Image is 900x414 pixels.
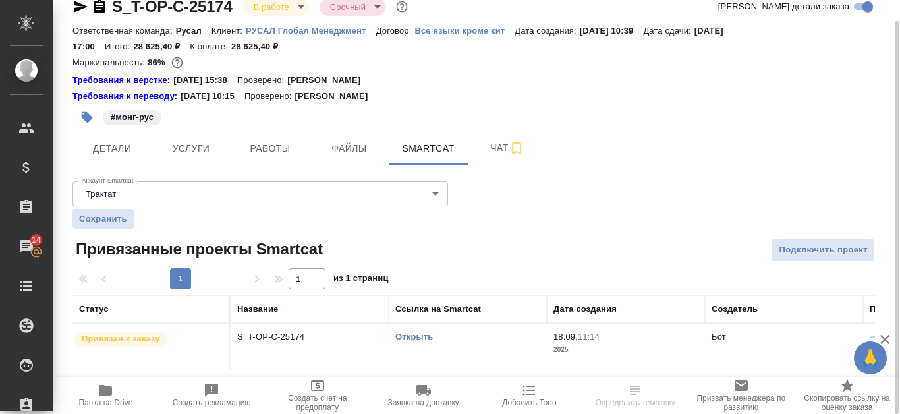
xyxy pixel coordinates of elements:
[211,26,246,36] p: Клиент:
[82,189,120,200] button: Трактат
[582,377,689,414] button: Определить тематику
[237,303,278,316] div: Название
[159,140,223,157] span: Услуги
[578,332,600,341] p: 11:14
[502,398,556,407] span: Добавить Todo
[237,330,382,343] p: S_T-OP-C-25174
[24,233,49,247] span: 14
[72,57,148,67] p: Маржинальность:
[250,1,293,13] button: В работе
[387,398,459,407] span: Заявка на доставку
[859,344,882,372] span: 🙏
[101,111,163,122] span: монг-рус
[237,74,288,87] p: Проверено:
[509,140,524,156] svg: Подписаться
[72,103,101,132] button: Добавить тэг
[553,343,698,357] p: 2025
[82,332,160,345] p: Привязан к заказу
[370,377,476,414] button: Заявка на доставку
[72,26,176,36] p: Ответственная команда:
[772,239,875,262] button: Подключить проект
[287,74,370,87] p: [PERSON_NAME]
[696,394,787,412] span: Призвать менеджера по развитию
[794,377,900,414] button: Скопировать ссылку на оценку заказа
[3,230,49,263] a: 14
[553,332,578,341] p: 18.09,
[476,377,582,414] button: Добавить Todo
[169,54,186,71] button: 3445.20 RUB;
[159,377,265,414] button: Создать рекламацию
[854,341,887,374] button: 🙏
[176,26,211,36] p: Русал
[395,332,433,341] a: Открыть
[72,90,181,103] div: Нажми, чтобы открыть папку с инструкцией
[515,26,579,36] p: Дата создания:
[244,90,295,103] p: Проверено:
[295,90,378,103] p: [PERSON_NAME]
[395,303,481,316] div: Ссылка на Smartcat
[231,42,288,51] p: 28 625,40 ₽
[181,90,244,103] p: [DATE] 10:15
[72,209,134,229] button: Сохранить
[72,181,448,206] div: Трактат
[553,303,617,316] div: Дата создания
[105,42,133,51] p: Итого:
[476,140,539,156] span: Чат
[580,26,644,36] p: [DATE] 10:39
[133,42,190,51] p: 28 625,40 ₽
[80,140,144,157] span: Детали
[53,377,159,414] button: Папка на Drive
[643,26,694,36] p: Дата сдачи:
[246,24,376,36] a: РУСАЛ Глобал Менеджмент
[779,243,868,258] span: Подключить проект
[595,398,675,407] span: Определить тематику
[79,212,127,225] span: Сохранить
[239,140,302,157] span: Работы
[79,303,109,316] div: Статус
[111,111,154,124] p: #монг-рус
[333,270,389,289] span: из 1 страниц
[712,332,726,341] p: Бот
[273,394,363,412] span: Создать счет на предоплату
[72,90,181,103] a: Требования к переводу:
[173,74,237,87] p: [DATE] 15:38
[190,42,231,51] p: К оплате:
[265,377,371,414] button: Создать счет на предоплату
[326,1,370,13] button: Срочный
[148,57,168,67] p: 86%
[173,398,251,407] span: Создать рекламацию
[414,24,515,36] a: Все языки кроме кит
[78,398,132,407] span: Папка на Drive
[397,140,460,157] span: Smartcat
[376,26,415,36] p: Договор:
[712,303,758,316] div: Создатель
[72,74,173,87] a: Требования к верстке:
[318,140,381,157] span: Файлы
[72,239,323,260] span: Привязанные проекты Smartcat
[72,74,173,87] div: Нажми, чтобы открыть папку с инструкцией
[414,26,515,36] p: Все языки кроме кит
[246,26,376,36] p: РУСАЛ Глобал Менеджмент
[802,394,892,412] span: Скопировать ссылку на оценку заказа
[689,377,795,414] button: Призвать менеджера по развитию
